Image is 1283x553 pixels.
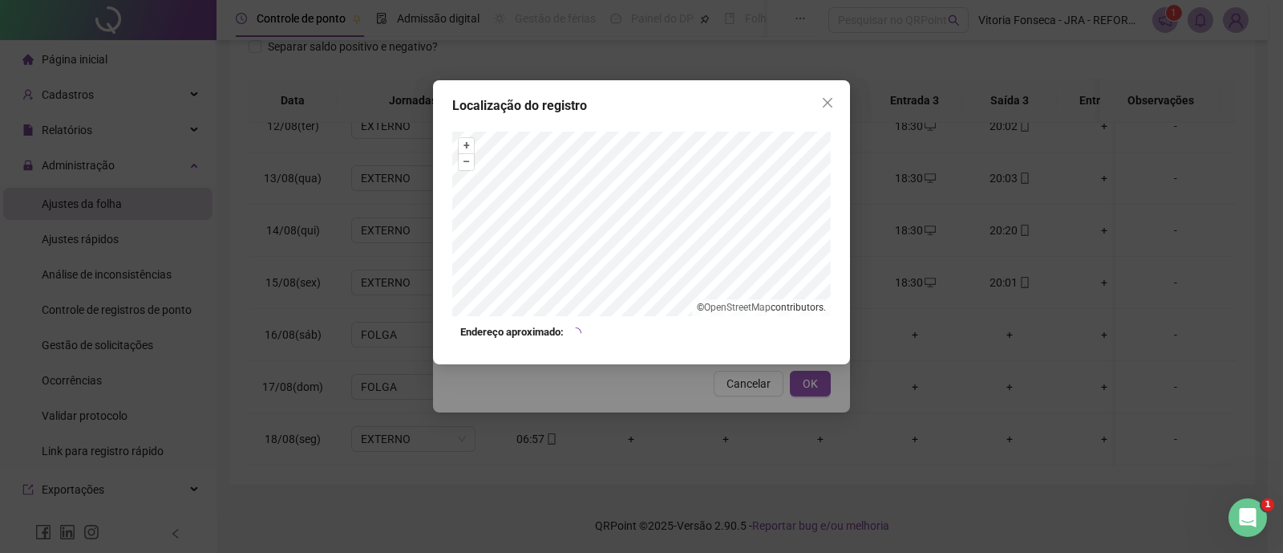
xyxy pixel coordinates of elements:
[459,154,474,169] button: –
[1228,498,1267,537] iframe: Intercom live chat
[1261,498,1274,511] span: 1
[452,96,831,116] div: Localização do registro
[704,302,771,313] a: OpenStreetMap
[815,90,840,116] button: Close
[460,324,564,340] strong: Endereço aproximado:
[697,302,826,313] li: © contributors.
[821,96,834,109] span: close
[459,138,474,153] button: +
[570,327,581,339] span: loading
